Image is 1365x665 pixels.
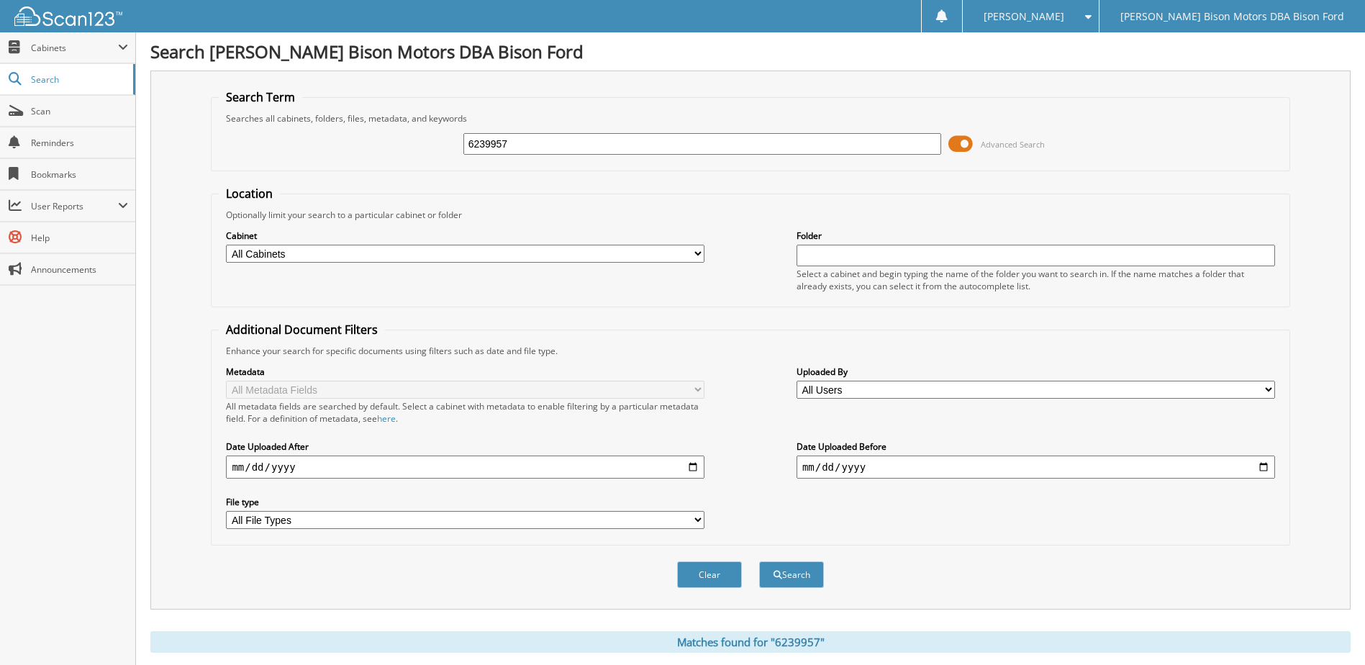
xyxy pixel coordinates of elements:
div: Optionally limit your search to a particular cabinet or folder [219,209,1282,221]
span: [PERSON_NAME] Bison Motors DBA Bison Ford [1120,12,1344,21]
span: User Reports [31,200,118,212]
div: Enhance your search for specific documents using filters such as date and file type. [219,345,1282,357]
label: Cabinet [226,230,704,242]
span: Advanced Search [981,139,1045,150]
span: Help [31,232,128,244]
label: Uploaded By [797,366,1275,378]
h1: Search [PERSON_NAME] Bison Motors DBA Bison Ford [150,40,1351,63]
span: Bookmarks [31,168,128,181]
span: Scan [31,105,128,117]
label: Metadata [226,366,704,378]
button: Clear [677,561,742,588]
label: File type [226,496,704,508]
div: Searches all cabinets, folders, files, metadata, and keywords [219,112,1282,125]
div: Matches found for "6239957" [150,631,1351,653]
legend: Additional Document Filters [219,322,385,338]
input: end [797,456,1275,479]
label: Date Uploaded After [226,440,704,453]
input: start [226,456,704,479]
span: [PERSON_NAME] [984,12,1064,21]
span: Reminders [31,137,128,149]
label: Folder [797,230,1275,242]
button: Search [759,561,824,588]
label: Date Uploaded Before [797,440,1275,453]
legend: Location [219,186,280,202]
span: Announcements [31,263,128,276]
span: Cabinets [31,42,118,54]
div: All metadata fields are searched by default. Select a cabinet with metadata to enable filtering b... [226,400,704,425]
legend: Search Term [219,89,302,105]
div: Select a cabinet and begin typing the name of the folder you want to search in. If the name match... [797,268,1275,292]
img: scan123-logo-white.svg [14,6,122,26]
a: here [377,412,396,425]
span: Search [31,73,126,86]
